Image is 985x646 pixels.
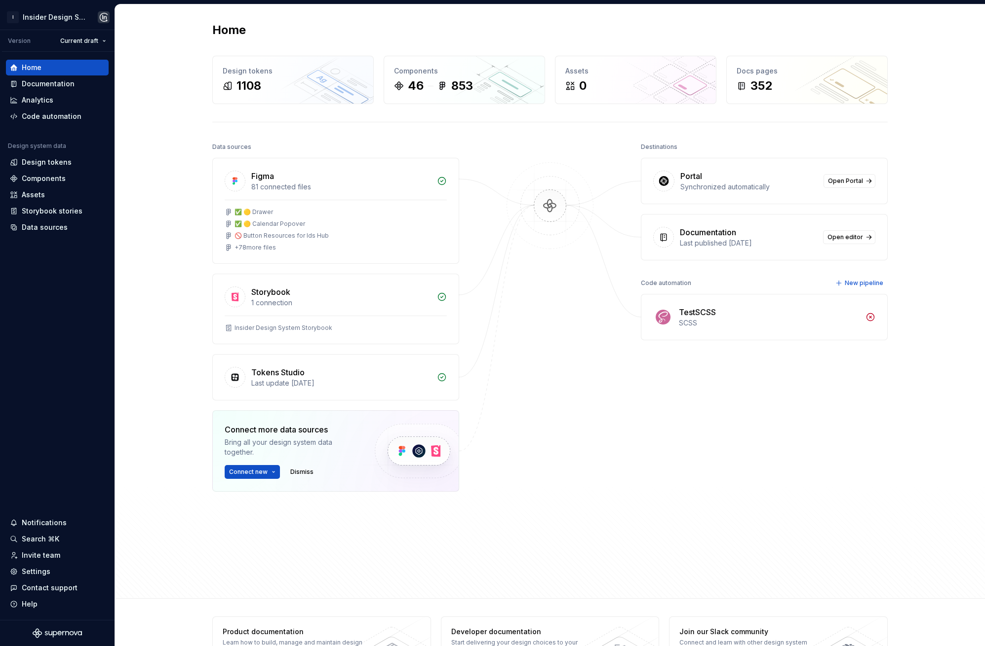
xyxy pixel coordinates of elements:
[845,279,883,287] span: New pipeline
[6,76,109,92] a: Documentation
[2,6,113,28] button: IInsider Design SystemCagdas yildirim
[33,628,82,638] svg: Supernova Logo
[8,37,31,45] div: Version
[225,465,280,479] button: Connect new
[750,78,772,94] div: 352
[680,170,702,182] div: Portal
[60,37,98,45] span: Current draft
[212,158,459,264] a: Figma81 connected files✅ 🟡 Drawer✅ 🟡 Calendar Popover🚫 Button Resources for Ids Hub+78more files
[22,222,68,232] div: Data sources
[6,531,109,547] button: Search ⌘K
[23,12,86,22] div: Insider Design System
[394,66,535,76] div: Components
[22,599,38,609] div: Help
[6,60,109,75] a: Home
[251,298,431,308] div: 1 connection
[828,177,863,185] span: Open Portal
[212,274,459,344] a: Storybook1 connectionInsider Design System Storybook
[824,174,875,188] a: Open Portal
[235,324,332,332] div: Insider Design System Storybook
[22,111,81,121] div: Code automation
[212,56,374,104] a: Design tokens1108
[22,583,78,593] div: Contact support
[737,66,877,76] div: Docs pages
[679,627,823,637] div: Join our Slack community
[6,515,109,531] button: Notifications
[408,78,424,94] div: 46
[6,187,109,203] a: Assets
[235,208,273,216] div: ✅ 🟡 Drawer
[212,354,459,400] a: Tokens StudioLast update [DATE]
[235,244,276,251] div: + 78 more files
[6,171,109,186] a: Components
[823,230,875,244] a: Open editor
[6,203,109,219] a: Storybook stories
[225,437,358,457] div: Bring all your design system data together.
[8,142,66,150] div: Design system data
[22,206,82,216] div: Storybook stories
[726,56,888,104] a: Docs pages352
[6,596,109,612] button: Help
[451,627,595,637] div: Developer documentation
[290,468,314,476] span: Dismiss
[679,306,716,318] div: TestSCSS
[384,56,545,104] a: Components46853
[641,140,677,154] div: Destinations
[223,66,363,76] div: Design tokens
[251,286,290,298] div: Storybook
[22,79,75,89] div: Documentation
[451,78,473,94] div: 853
[212,22,246,38] h2: Home
[22,95,53,105] div: Analytics
[832,276,888,290] button: New pipeline
[6,108,109,124] a: Code automation
[223,627,366,637] div: Product documentation
[22,157,72,167] div: Design tokens
[680,238,817,248] div: Last published [DATE]
[229,468,268,476] span: Connect new
[22,518,67,528] div: Notifications
[235,220,305,228] div: ✅ 🟡 Calendar Popover
[6,92,109,108] a: Analytics
[679,318,860,328] div: SCSS
[251,378,431,388] div: Last update [DATE]
[555,56,716,104] a: Assets0
[225,424,358,435] div: Connect more data sources
[6,219,109,235] a: Data sources
[6,154,109,170] a: Design tokens
[98,11,110,23] img: Cagdas yildirim
[7,11,19,23] div: I
[579,78,587,94] div: 0
[6,580,109,596] button: Contact support
[22,174,66,183] div: Components
[212,140,251,154] div: Data sources
[22,534,59,544] div: Search ⌘K
[6,547,109,563] a: Invite team
[251,170,274,182] div: Figma
[827,233,863,241] span: Open editor
[236,78,261,94] div: 1108
[235,232,329,240] div: 🚫 Button Resources for Ids Hub
[251,366,305,378] div: Tokens Studio
[56,34,111,48] button: Current draft
[565,66,706,76] div: Assets
[22,550,60,560] div: Invite team
[6,564,109,579] a: Settings
[641,276,691,290] div: Code automation
[22,190,45,200] div: Assets
[22,63,41,72] div: Home
[286,465,318,479] button: Dismiss
[680,182,818,192] div: Synchronized automatically
[680,226,736,238] div: Documentation
[22,567,50,576] div: Settings
[251,182,431,192] div: 81 connected files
